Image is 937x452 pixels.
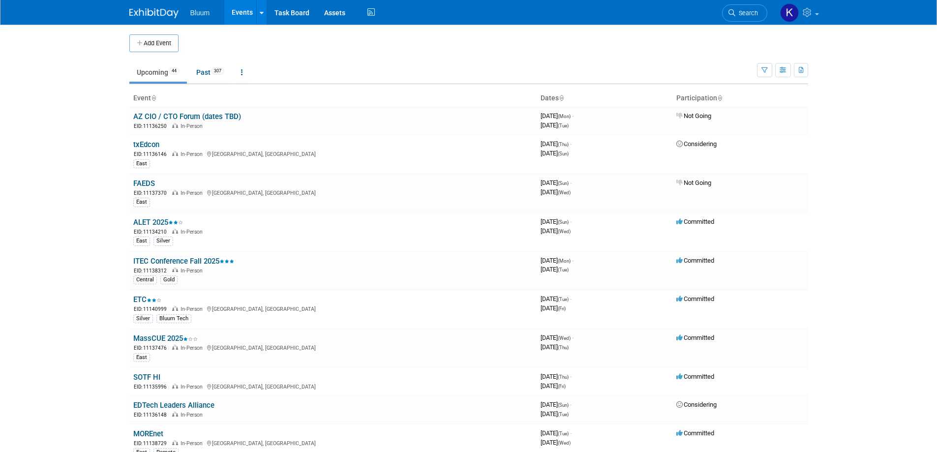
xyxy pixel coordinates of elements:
[558,151,569,156] span: (Sun)
[676,401,717,408] span: Considering
[558,306,566,311] span: (Fri)
[676,429,714,437] span: Committed
[541,401,572,408] span: [DATE]
[133,275,157,284] div: Central
[541,121,569,129] span: [DATE]
[133,218,183,227] a: ALET 2025
[133,343,533,352] div: [GEOGRAPHIC_DATA], [GEOGRAPHIC_DATA]
[134,229,171,235] span: EID: 11134210
[156,314,191,323] div: Bluum Tech
[541,304,566,312] span: [DATE]
[570,140,572,148] span: -
[172,412,178,417] img: In-Person Event
[541,429,572,437] span: [DATE]
[676,218,714,225] span: Committed
[676,257,714,264] span: Committed
[133,439,533,447] div: [GEOGRAPHIC_DATA], [GEOGRAPHIC_DATA]
[541,373,572,380] span: [DATE]
[570,429,572,437] span: -
[558,384,566,389] span: (Fri)
[211,67,224,75] span: 307
[129,90,537,107] th: Event
[676,140,717,148] span: Considering
[133,373,160,382] a: SOTF HI
[133,304,533,313] div: [GEOGRAPHIC_DATA], [GEOGRAPHIC_DATA]
[541,227,571,235] span: [DATE]
[541,188,571,196] span: [DATE]
[570,218,572,225] span: -
[181,440,206,447] span: In-Person
[134,306,171,312] span: EID: 11140999
[172,268,178,272] img: In-Person Event
[558,297,569,302] span: (Tue)
[151,94,156,102] a: Sort by Event Name
[133,188,533,197] div: [GEOGRAPHIC_DATA], [GEOGRAPHIC_DATA]
[780,3,799,22] img: Kellie Noller
[129,34,179,52] button: Add Event
[181,384,206,390] span: In-Person
[572,112,574,120] span: -
[172,229,178,234] img: In-Person Event
[134,123,171,129] span: EID: 11136250
[133,314,153,323] div: Silver
[541,150,569,157] span: [DATE]
[541,295,572,302] span: [DATE]
[133,179,155,188] a: FAEDS
[572,257,574,264] span: -
[559,94,564,102] a: Sort by Start Date
[676,334,714,341] span: Committed
[153,237,173,245] div: Silver
[133,382,533,391] div: [GEOGRAPHIC_DATA], [GEOGRAPHIC_DATA]
[541,439,571,446] span: [DATE]
[134,412,171,418] span: EID: 11136148
[717,94,722,102] a: Sort by Participation Type
[558,219,569,225] span: (Sun)
[134,345,171,351] span: EID: 11137476
[676,295,714,302] span: Committed
[134,151,171,157] span: EID: 11136146
[558,412,569,417] span: (Tue)
[172,190,178,195] img: In-Person Event
[133,334,198,343] a: MassCUE 2025
[541,382,566,390] span: [DATE]
[133,401,214,410] a: EDTech Leaders Alliance
[558,374,569,380] span: (Thu)
[133,237,150,245] div: East
[181,306,206,312] span: In-Person
[190,9,210,17] span: Bluum
[541,112,574,120] span: [DATE]
[558,114,571,119] span: (Mon)
[133,429,163,438] a: MOREnet
[181,190,206,196] span: In-Person
[558,267,569,272] span: (Tue)
[558,181,569,186] span: (Sun)
[133,257,234,266] a: ITEC Conference Fall 2025
[672,90,808,107] th: Participation
[541,334,574,341] span: [DATE]
[676,179,711,186] span: Not Going
[133,198,150,207] div: East
[558,335,571,341] span: (Wed)
[541,140,572,148] span: [DATE]
[570,179,572,186] span: -
[735,9,758,17] span: Search
[558,229,571,234] span: (Wed)
[133,140,159,149] a: txEdcon
[133,150,533,158] div: [GEOGRAPHIC_DATA], [GEOGRAPHIC_DATA]
[570,295,572,302] span: -
[160,275,178,284] div: Gold
[558,258,571,264] span: (Mon)
[189,63,232,82] a: Past307
[537,90,672,107] th: Dates
[169,67,180,75] span: 44
[676,112,711,120] span: Not Going
[558,123,569,128] span: (Tue)
[558,190,571,195] span: (Wed)
[722,4,767,22] a: Search
[570,401,572,408] span: -
[541,266,569,273] span: [DATE]
[181,268,206,274] span: In-Person
[172,345,178,350] img: In-Person Event
[541,179,572,186] span: [DATE]
[181,151,206,157] span: In-Person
